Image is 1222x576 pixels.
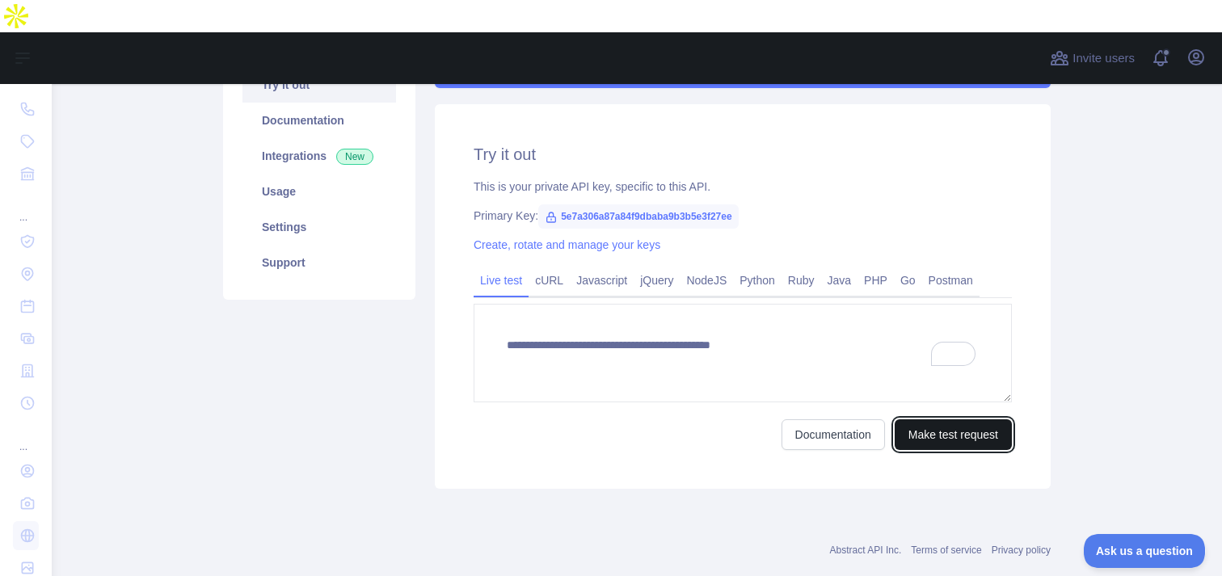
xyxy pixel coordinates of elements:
a: Terms of service [911,544,981,556]
a: Python [733,267,782,293]
h2: Try it out [474,143,1012,166]
iframe: Toggle Customer Support [1084,534,1206,568]
div: ... [13,421,39,453]
a: Usage [242,174,396,209]
div: This is your private API key, specific to this API. [474,179,1012,195]
a: cURL [529,267,570,293]
button: Invite users [1047,45,1138,71]
a: Support [242,245,396,280]
a: Integrations New [242,138,396,174]
a: Documentation [782,419,885,450]
a: Java [821,267,858,293]
a: NodeJS [680,267,733,293]
span: 5e7a306a87a84f9dbaba9b3b5e3f27ee [538,204,739,229]
a: Ruby [782,267,821,293]
a: PHP [858,267,894,293]
a: Go [894,267,922,293]
textarea: To enrich screen reader interactions, please activate Accessibility in Grammarly extension settings [474,304,1012,402]
span: New [336,149,373,165]
a: Javascript [570,267,634,293]
button: Make test request [895,419,1012,450]
a: Documentation [242,103,396,138]
div: Primary Key: [474,208,1012,224]
a: Live test [474,267,529,293]
a: Abstract API Inc. [830,544,902,556]
a: Try it out [242,67,396,103]
a: Postman [922,267,980,293]
span: Invite users [1072,49,1135,68]
a: Privacy policy [992,544,1051,556]
a: Settings [242,209,396,245]
div: ... [13,191,39,224]
a: Create, rotate and manage your keys [474,238,660,251]
a: jQuery [634,267,680,293]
